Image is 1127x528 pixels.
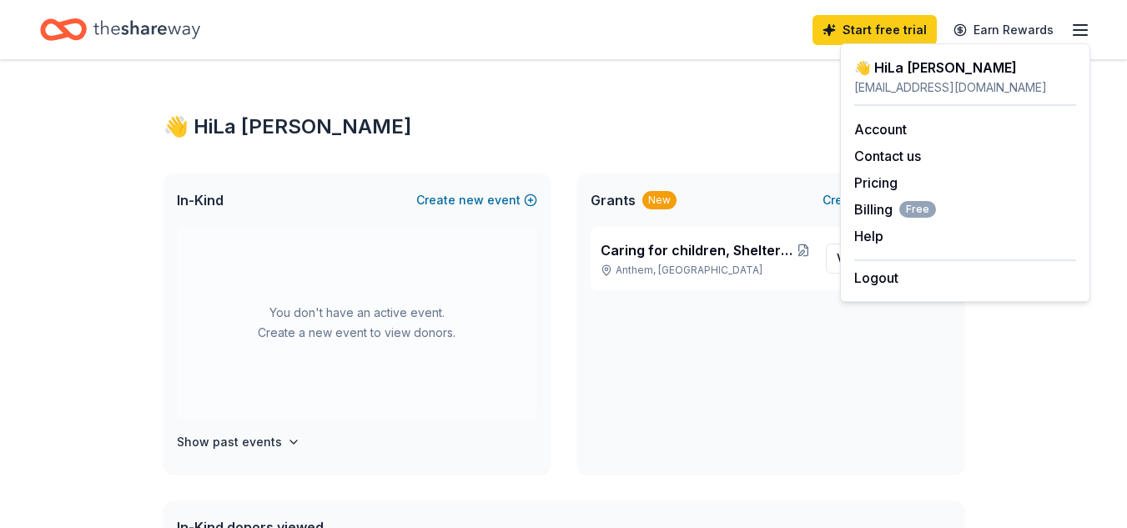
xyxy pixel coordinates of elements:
[826,244,941,274] a: View project
[854,226,883,246] button: Help
[899,201,936,218] span: Free
[854,121,907,138] a: Account
[854,58,1076,78] div: 👋 Hi La [PERSON_NAME]
[459,190,484,210] span: new
[601,264,813,277] p: Anthem, [GEOGRAPHIC_DATA]
[854,199,936,219] button: BillingFree
[854,78,1076,98] div: [EMAIL_ADDRESS][DOMAIN_NAME]
[854,268,898,288] button: Logout
[854,174,898,191] a: Pricing
[943,15,1064,45] a: Earn Rewards
[601,240,796,260] span: Caring for children, Sheltering Hearts: One Home at a Time
[177,227,537,419] div: You don't have an active event. Create a new event to view donors.
[854,146,921,166] button: Contact us
[40,10,200,49] a: Home
[813,15,937,45] a: Start free trial
[591,190,636,210] span: Grants
[177,432,300,452] button: Show past events
[837,249,910,269] span: View
[854,199,936,219] span: Billing
[823,190,951,210] button: Createnewproject
[177,190,224,210] span: In-Kind
[642,191,677,209] div: New
[177,432,282,452] h4: Show past events
[416,190,537,210] button: Createnewevent
[164,113,964,140] div: 👋 Hi La [PERSON_NAME]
